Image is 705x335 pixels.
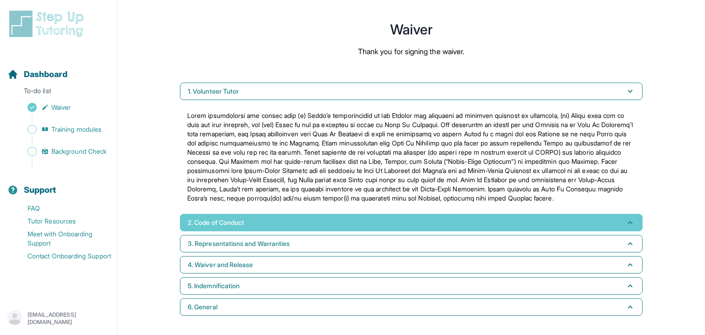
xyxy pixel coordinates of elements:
span: 5. Indemnification [188,281,240,290]
button: 4. Waiver and Release [180,256,643,274]
a: Dashboard [7,68,67,81]
span: 4. Waiver and Release [188,260,253,269]
p: Lorem ipsumdolorsi ame consec adip (e) Seddo’e temporincidid ut lab Etdolor mag aliquaeni ad mini... [187,111,635,203]
button: Support [4,169,113,200]
p: To-do list [4,86,113,99]
a: Waiver [7,101,117,114]
span: 3. Representations and Warranties [188,239,290,248]
button: 6. General [180,298,643,316]
button: 2. Code of Conduct [180,214,643,231]
a: Background Check [7,145,117,158]
button: [EMAIL_ADDRESS][DOMAIN_NAME] [7,310,110,327]
span: Background Check [51,147,106,156]
span: Dashboard [24,68,67,81]
a: FAQ [7,202,117,215]
a: Tutor Resources [7,215,117,228]
span: Training modules [51,125,101,134]
span: Waiver [51,103,71,112]
img: logo [7,9,89,39]
button: 3. Representations and Warranties [180,235,643,252]
p: Thank you for signing the waiver. [358,46,464,57]
h1: Waiver [176,24,646,35]
button: 1. Volunteer Tutor [180,83,643,100]
span: 1. Volunteer Tutor [188,87,239,96]
button: 5. Indemnification [180,277,643,295]
button: Dashboard [4,53,113,84]
p: [EMAIL_ADDRESS][DOMAIN_NAME] [28,311,110,326]
span: 6. General [188,302,218,312]
a: Meet with Onboarding Support [7,228,117,250]
span: 2. Code of Conduct [188,218,244,227]
a: Contact Onboarding Support [7,250,117,262]
span: Support [24,184,56,196]
a: Training modules [7,123,117,136]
